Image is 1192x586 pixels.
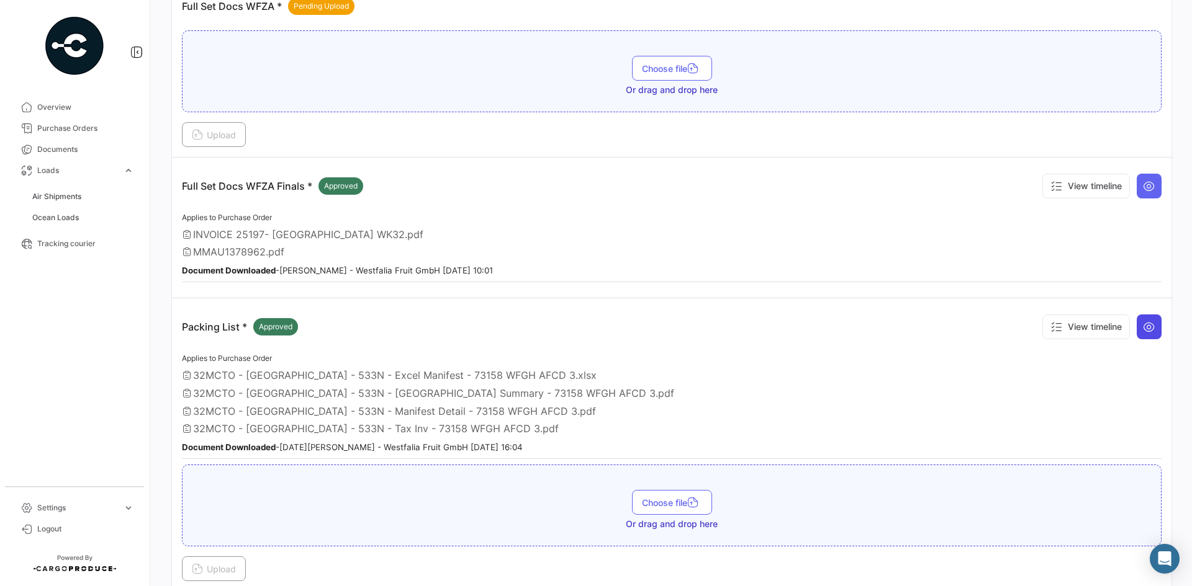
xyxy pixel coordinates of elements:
span: INVOICE 25197- [GEOGRAPHIC_DATA] WK32.pdf [193,228,423,241]
a: Tracking courier [10,233,139,254]
b: Document Downloaded [182,442,276,452]
span: Applies to Purchase Order [182,353,272,363]
button: View timeline [1042,314,1130,339]
div: Abrir Intercom Messenger [1150,544,1180,574]
button: View timeline [1042,174,1130,198]
p: Packing List * [182,318,298,335]
span: Ocean Loads [32,212,79,223]
span: expand_more [123,165,134,176]
button: Upload [182,556,246,581]
b: Document Downloaded [182,265,276,275]
small: - [PERSON_NAME] - Westfalia Fruit GmbH [DATE] 10:01 [182,265,493,275]
span: 32MCTO - [GEOGRAPHIC_DATA] - 533N - [GEOGRAPHIC_DATA] Summary - 73158 WFGH AFCD 3.pdf [193,387,674,399]
span: Overview [37,102,134,113]
span: Purchase Orders [37,123,134,134]
img: powered-by.png [43,15,106,77]
span: Choose file [642,63,702,74]
span: 32MCTO - [GEOGRAPHIC_DATA] - 533N - Manifest Detail - 73158 WFGH AFCD 3.pdf [193,405,596,417]
span: expand_more [123,502,134,513]
a: Overview [10,97,139,118]
span: Logout [37,523,134,535]
span: Approved [324,180,358,192]
a: Air Shipments [27,187,139,206]
button: Choose file [632,56,712,81]
button: Upload [182,122,246,147]
span: Or drag and drop here [626,84,718,96]
a: Purchase Orders [10,118,139,139]
span: Tracking courier [37,238,134,249]
span: Approved [259,321,292,332]
span: Or drag and drop here [626,518,718,530]
span: Choose file [642,497,702,508]
span: Documents [37,144,134,155]
span: Settings [37,502,118,513]
span: 32MCTO - [GEOGRAPHIC_DATA] - 533N - Tax Inv - 73158 WFGH AFCD 3.pdf [193,422,559,435]
button: Choose file [632,490,712,515]
span: 32MCTO - [GEOGRAPHIC_DATA] - 533N - Excel Manifest - 73158 WFGH AFCD 3.xlsx [193,369,597,381]
span: MMAU1378962.pdf [193,246,284,258]
a: Documents [10,139,139,160]
a: Ocean Loads [27,208,139,227]
span: Air Shipments [32,191,81,202]
span: Upload [192,130,236,140]
small: - [DATE][PERSON_NAME] - Westfalia Fruit GmbH [DATE] 16:04 [182,442,523,452]
span: Pending Upload [294,1,349,12]
span: Upload [192,564,236,574]
span: Applies to Purchase Order [182,213,272,222]
p: Full Set Docs WFZA Finals * [182,177,363,195]
span: Loads [37,165,118,176]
